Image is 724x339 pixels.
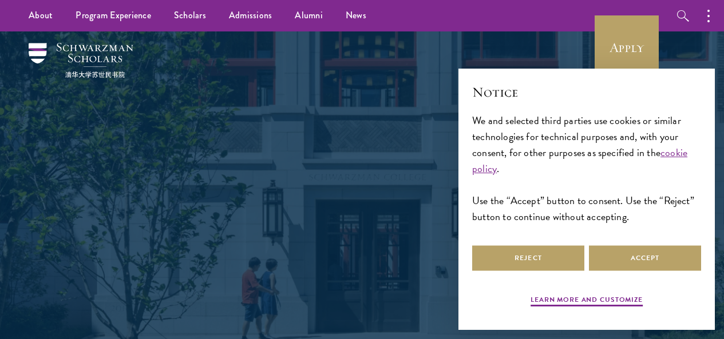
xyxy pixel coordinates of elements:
[29,43,133,78] img: Schwarzman Scholars
[472,245,584,271] button: Reject
[589,245,701,271] button: Accept
[472,113,701,225] div: We and selected third parties use cookies or similar technologies for technical purposes and, wit...
[531,294,643,308] button: Learn more and customize
[472,145,687,176] a: cookie policy
[472,82,701,102] h2: Notice
[595,15,659,79] a: Apply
